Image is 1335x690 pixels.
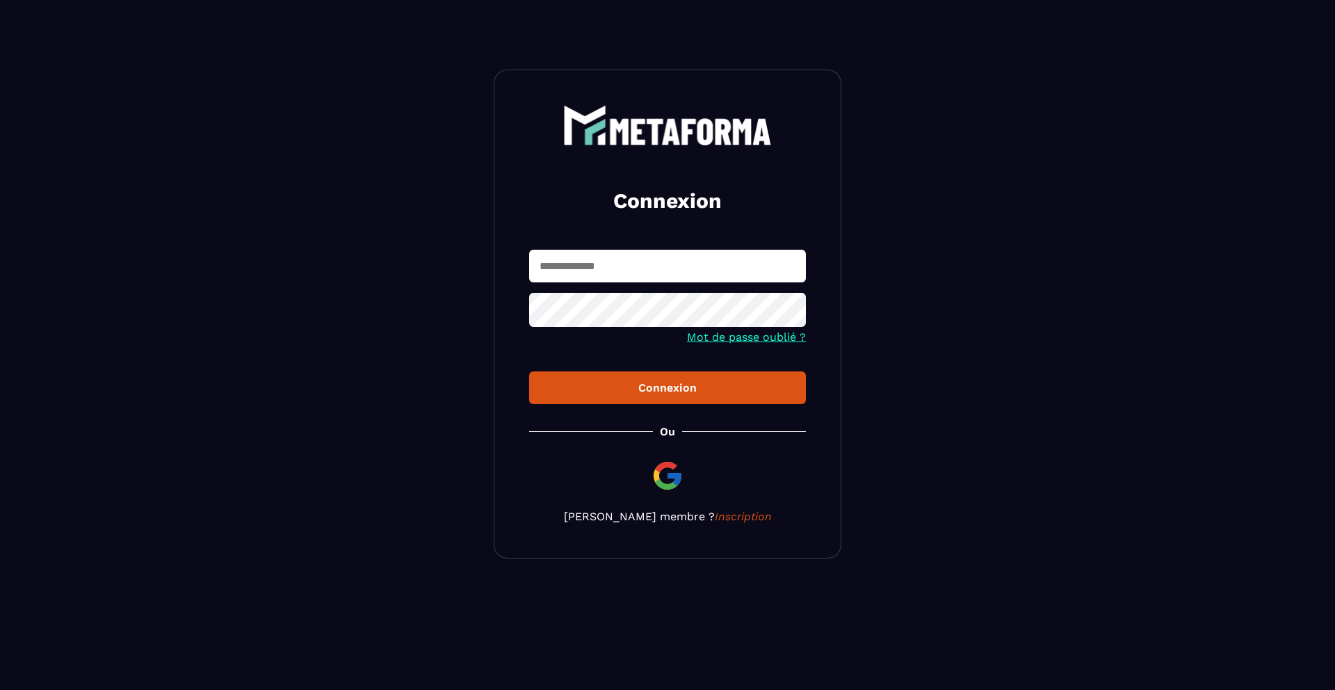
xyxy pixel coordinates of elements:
[540,381,795,394] div: Connexion
[660,425,675,438] p: Ou
[546,187,789,215] h2: Connexion
[529,371,806,404] button: Connexion
[529,105,806,145] a: logo
[687,330,806,344] a: Mot de passe oublié ?
[563,105,772,145] img: logo
[651,459,684,492] img: google
[529,510,806,523] p: [PERSON_NAME] membre ?
[715,510,772,523] a: Inscription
